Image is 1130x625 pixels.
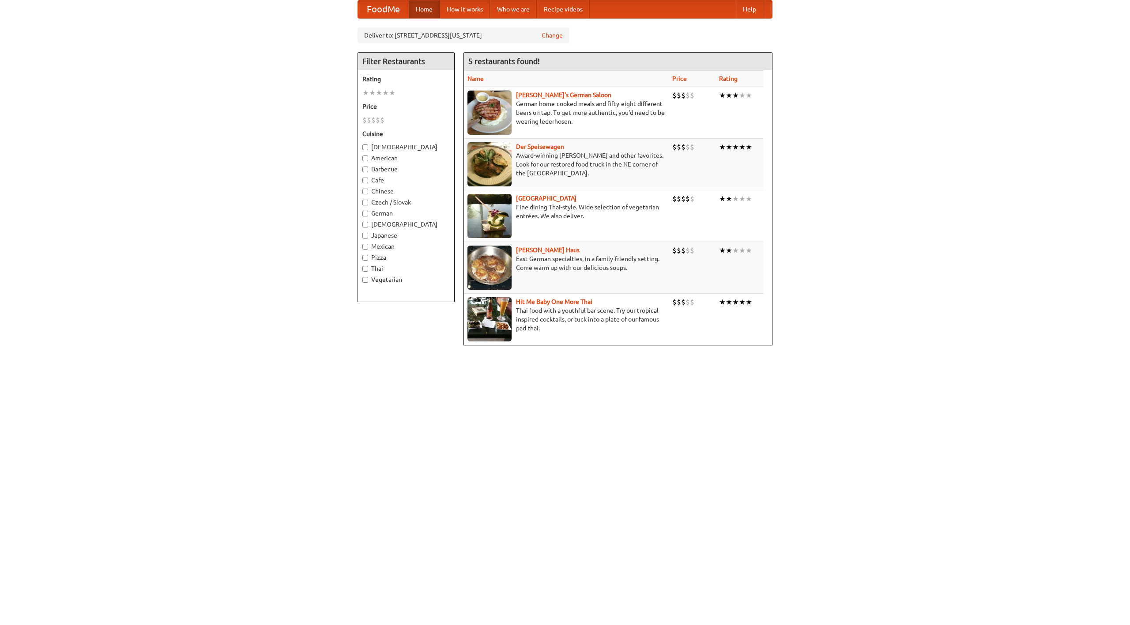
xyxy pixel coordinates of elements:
h4: Filter Restaurants [358,53,454,70]
li: ★ [719,91,726,100]
li: ★ [362,88,369,98]
img: esthers.jpg [467,91,512,135]
li: ★ [746,297,752,307]
input: Chinese [362,189,368,194]
label: Cafe [362,176,450,185]
a: Rating [719,75,738,82]
li: ★ [732,194,739,204]
a: How it works [440,0,490,18]
li: ★ [732,142,739,152]
li: $ [690,194,694,204]
a: [PERSON_NAME] Haus [516,246,580,254]
img: babythai.jpg [467,297,512,341]
input: Thai [362,266,368,272]
a: [PERSON_NAME]'s German Saloon [516,91,611,98]
li: ★ [376,88,382,98]
label: Mexican [362,242,450,251]
li: $ [686,91,690,100]
li: $ [681,142,686,152]
a: Name [467,75,484,82]
label: Thai [362,264,450,273]
li: $ [367,115,371,125]
a: Recipe videos [537,0,590,18]
input: Cafe [362,178,368,183]
input: Vegetarian [362,277,368,283]
p: Award-winning [PERSON_NAME] and other favorites. Look for our restored food truck in the NE corne... [467,151,665,178]
input: Japanese [362,233,368,239]
input: [DEMOGRAPHIC_DATA] [362,222,368,227]
label: [DEMOGRAPHIC_DATA] [362,143,450,152]
a: Help [736,0,763,18]
li: $ [677,297,681,307]
li: ★ [726,194,732,204]
li: $ [362,115,367,125]
li: $ [672,194,677,204]
label: Czech / Slovak [362,198,450,207]
li: $ [376,115,380,125]
li: ★ [739,194,746,204]
p: German home-cooked meals and fifty-eight different beers on tap. To get more authentic, you'd nee... [467,99,665,126]
li: $ [686,194,690,204]
li: $ [681,246,686,255]
h5: Cuisine [362,129,450,138]
li: $ [672,142,677,152]
a: Home [409,0,440,18]
input: [DEMOGRAPHIC_DATA] [362,144,368,150]
li: $ [681,194,686,204]
h5: Price [362,102,450,111]
label: Japanese [362,231,450,240]
p: Thai food with a youthful bar scene. Try our tropical inspired cocktails, or tuck into a plate of... [467,306,665,333]
label: [DEMOGRAPHIC_DATA] [362,220,450,229]
li: $ [681,297,686,307]
input: Barbecue [362,167,368,172]
li: $ [681,91,686,100]
li: $ [677,194,681,204]
li: ★ [726,246,732,255]
li: $ [380,115,384,125]
li: ★ [746,142,752,152]
a: Der Speisewagen [516,143,564,150]
li: $ [690,246,694,255]
li: ★ [732,246,739,255]
li: $ [677,246,681,255]
li: ★ [739,142,746,152]
li: ★ [739,246,746,255]
label: Chinese [362,187,450,196]
li: ★ [746,91,752,100]
li: ★ [732,297,739,307]
input: Czech / Slovak [362,200,368,205]
li: $ [672,246,677,255]
li: ★ [382,88,389,98]
li: $ [677,91,681,100]
a: Hit Me Baby One More Thai [516,298,592,305]
li: $ [690,297,694,307]
div: Deliver to: [STREET_ADDRESS][US_STATE] [358,27,569,43]
li: $ [672,297,677,307]
label: Pizza [362,253,450,262]
label: Barbecue [362,165,450,174]
li: ★ [726,297,732,307]
li: ★ [726,142,732,152]
img: speisewagen.jpg [467,142,512,186]
a: [GEOGRAPHIC_DATA] [516,195,576,202]
li: ★ [746,194,752,204]
img: kohlhaus.jpg [467,246,512,290]
input: German [362,211,368,216]
label: German [362,209,450,218]
h5: Rating [362,75,450,83]
a: Who we are [490,0,537,18]
li: ★ [726,91,732,100]
a: Change [542,31,563,40]
input: Pizza [362,255,368,261]
li: ★ [746,246,752,255]
li: $ [690,142,694,152]
li: ★ [719,194,726,204]
input: Mexican [362,244,368,250]
a: Price [672,75,687,82]
li: $ [686,297,690,307]
li: $ [690,91,694,100]
input: American [362,155,368,161]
